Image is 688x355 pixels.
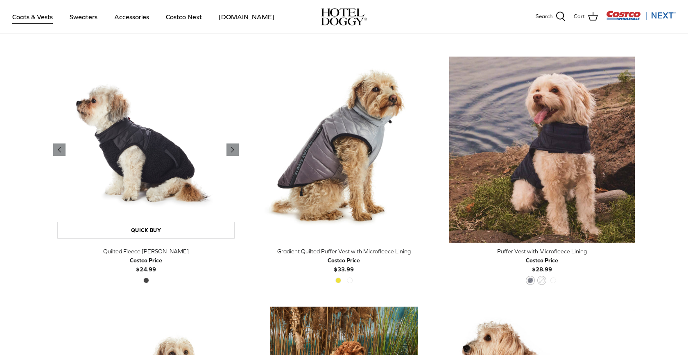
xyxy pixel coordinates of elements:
div: Costco Price [526,256,558,265]
a: Previous [53,143,66,156]
div: Costco Price [130,256,162,265]
a: Puffer Vest with Microfleece Lining Costco Price$28.99 [449,247,635,274]
div: Puffer Vest with Microfleece Lining [449,247,635,256]
a: Cart [574,11,598,22]
img: hoteldoggycom [321,8,367,25]
a: Quilted Fleece [PERSON_NAME] Costco Price$24.99 [53,247,239,274]
a: Quilted Fleece Melton Vest [53,57,239,242]
a: Puffer Vest with Microfleece Lining [449,57,635,242]
a: Previous [226,143,239,156]
a: Quick buy [57,222,235,239]
b: $28.99 [526,256,558,273]
div: Quilted Fleece [PERSON_NAME] [53,247,239,256]
div: Costco Price [328,256,360,265]
a: [DOMAIN_NAME] [211,3,282,31]
a: hoteldoggy.com hoteldoggycom [321,8,367,25]
div: Gradient Quilted Puffer Vest with Microfleece Lining [251,247,437,256]
a: Costco Next [158,3,209,31]
a: Visit Costco Next [606,16,676,22]
a: Sweaters [62,3,105,31]
b: $33.99 [328,256,360,273]
a: Accessories [107,3,156,31]
span: Cart [574,12,585,21]
span: Search [536,12,552,21]
a: Coats & Vests [5,3,60,31]
b: $24.99 [130,256,162,273]
a: Gradient Quilted Puffer Vest with Microfleece Lining Costco Price$33.99 [251,247,437,274]
a: Gradient Quilted Puffer Vest with Microfleece Lining [251,57,437,242]
a: Search [536,11,566,22]
img: Costco Next [606,10,676,20]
